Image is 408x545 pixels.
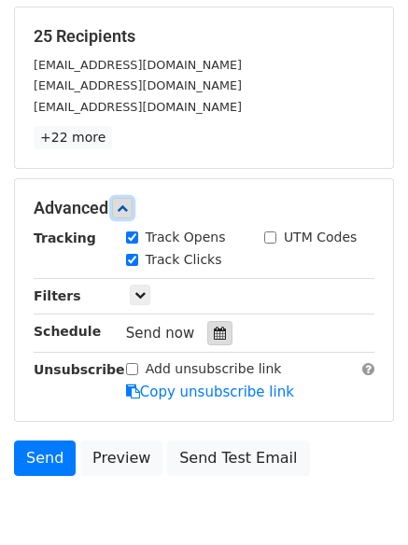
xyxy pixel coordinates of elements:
[34,324,101,339] strong: Schedule
[315,455,408,545] iframe: Chat Widget
[34,231,96,245] strong: Tracking
[146,359,282,379] label: Add unsubscribe link
[34,100,242,114] small: [EMAIL_ADDRESS][DOMAIN_NAME]
[34,362,125,377] strong: Unsubscribe
[34,26,374,47] h5: 25 Recipients
[34,198,374,218] h5: Advanced
[146,228,226,247] label: Track Opens
[34,58,242,72] small: [EMAIL_ADDRESS][DOMAIN_NAME]
[34,126,112,149] a: +22 more
[34,288,81,303] strong: Filters
[126,325,195,342] span: Send now
[80,440,162,476] a: Preview
[126,384,294,400] a: Copy unsubscribe link
[34,78,242,92] small: [EMAIL_ADDRESS][DOMAIN_NAME]
[146,250,222,270] label: Track Clicks
[167,440,309,476] a: Send Test Email
[14,440,76,476] a: Send
[284,228,357,247] label: UTM Codes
